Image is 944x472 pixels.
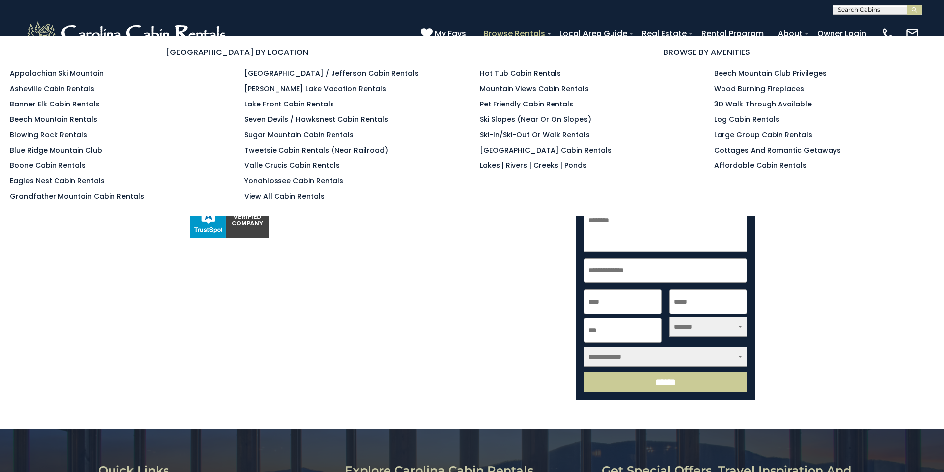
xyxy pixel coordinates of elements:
[714,84,804,94] a: Wood Burning Fireplaces
[10,84,94,94] a: Asheville Cabin Rentals
[421,27,469,40] a: My Favs
[812,25,871,42] a: Owner Login
[244,191,325,201] a: View All Cabin Rentals
[10,160,86,170] a: Boone Cabin Rentals
[244,114,388,124] a: Seven Devils / Hawksnest Cabin Rentals
[480,46,935,58] h3: BROWSE BY AMENITIES
[480,130,590,140] a: Ski-in/Ski-Out or Walk Rentals
[244,68,419,78] a: [GEOGRAPHIC_DATA] / Jefferson Cabin Rentals
[10,130,87,140] a: Blowing Rock Rentals
[10,191,144,201] a: Grandfather Mountain Cabin Rentals
[480,68,561,78] a: Hot Tub Cabin Rentals
[10,99,100,109] a: Banner Elk Cabin Rentals
[696,25,769,42] a: Rental Program
[190,202,269,238] img: seal_horizontal.png
[10,145,102,155] a: Blue Ridge Mountain Club
[480,114,591,124] a: Ski Slopes (Near or On Slopes)
[244,130,354,140] a: Sugar Mountain Cabin Rentals
[10,114,97,124] a: Beech Mountain Rentals
[773,25,808,42] a: About
[244,84,386,94] a: [PERSON_NAME] Lake Vacation Rentals
[10,68,104,78] a: Appalachian Ski Mountain
[480,84,589,94] a: Mountain Views Cabin Rentals
[714,114,779,124] a: Log Cabin Rentals
[555,25,632,42] a: Local Area Guide
[244,160,340,170] a: Valle Crucis Cabin Rentals
[881,27,895,41] img: phone-regular-white.png
[714,145,841,155] a: Cottages and Romantic Getaways
[480,160,587,170] a: Lakes | Rivers | Creeks | Ponds
[244,176,343,186] a: Yonahlossee Cabin Rentals
[479,25,550,42] a: Browse Rentals
[25,19,230,49] img: White-1-2.png
[480,99,573,109] a: Pet Friendly Cabin Rentals
[905,27,919,41] img: mail-regular-white.png
[244,145,388,155] a: Tweetsie Cabin Rentals (Near Railroad)
[244,99,334,109] a: Lake Front Cabin Rentals
[714,160,807,170] a: Affordable Cabin Rentals
[714,99,812,109] a: 3D Walk Through Available
[10,176,105,186] a: Eagles Nest Cabin Rentals
[435,27,466,40] span: My Favs
[480,145,611,155] a: [GEOGRAPHIC_DATA] Cabin Rentals
[637,25,692,42] a: Real Estate
[10,46,464,58] h3: [GEOGRAPHIC_DATA] BY LOCATION
[714,130,812,140] a: Large Group Cabin Rentals
[714,68,827,78] a: Beech Mountain Club Privileges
